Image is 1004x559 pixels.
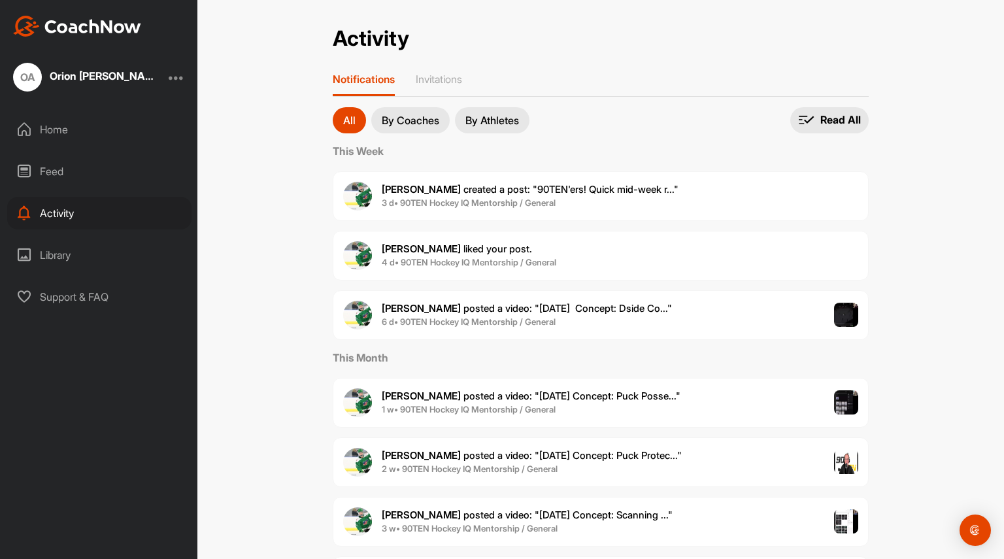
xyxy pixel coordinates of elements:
b: 3 d • 90TEN Hockey IQ Mentorship / General [382,197,556,208]
img: user avatar [343,388,372,417]
b: [PERSON_NAME] [382,302,461,314]
img: user avatar [343,301,372,330]
button: By Athletes [455,107,529,133]
span: created a post : "90TEN'ers! Quick mid-week r..." [382,183,678,195]
img: user avatar [343,182,372,211]
label: This Week [333,143,869,159]
img: post image [834,303,859,328]
span: liked your post . [382,243,532,255]
div: Support & FAQ [7,280,192,313]
div: Feed [7,155,192,188]
img: user avatar [343,507,372,536]
button: All [333,107,366,133]
h2: Activity [333,26,409,52]
b: 6 d • 90TEN Hockey IQ Mentorship / General [382,316,556,327]
img: CoachNow [13,16,141,37]
b: [PERSON_NAME] [382,449,461,462]
p: Notifications [333,73,395,86]
div: OA [13,63,42,92]
p: All [343,115,356,126]
div: Orion [PERSON_NAME] [50,71,154,81]
p: Read All [820,113,861,127]
b: 1 w • 90TEN Hockey IQ Mentorship / General [382,404,556,415]
img: post image [834,390,859,415]
p: Invitations [416,73,462,86]
img: post image [834,509,859,534]
img: user avatar [343,241,372,270]
span: posted a video : " [DATE] Concept: Puck Protec... " [382,449,682,462]
button: By Coaches [371,107,450,133]
p: By Athletes [465,115,519,126]
b: 3 w • 90TEN Hockey IQ Mentorship / General [382,523,558,534]
b: 2 w • 90TEN Hockey IQ Mentorship / General [382,464,558,474]
b: [PERSON_NAME] [382,509,461,521]
b: [PERSON_NAME] [382,243,461,255]
div: Open Intercom Messenger [960,515,991,546]
div: Activity [7,197,192,229]
span: posted a video : " [DATE] Concept: Puck Posse... " [382,390,680,402]
div: Library [7,239,192,271]
p: By Coaches [382,115,439,126]
span: posted a video : " [DATE] Concept: Dside Co... " [382,302,672,314]
b: [PERSON_NAME] [382,183,461,195]
img: user avatar [343,448,372,477]
span: posted a video : " [DATE] Concept: Scanning ... " [382,509,673,521]
b: 4 d • 90TEN Hockey IQ Mentorship / General [382,257,556,267]
div: Home [7,113,192,146]
img: post image [834,450,859,475]
b: [PERSON_NAME] [382,390,461,402]
label: This Month [333,350,869,365]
